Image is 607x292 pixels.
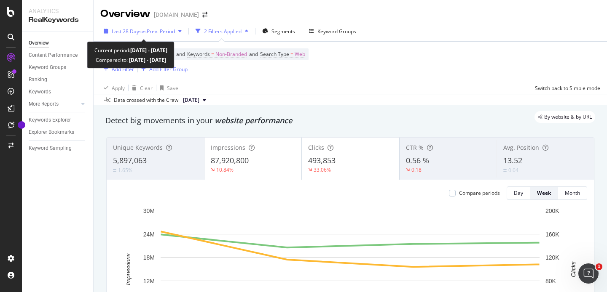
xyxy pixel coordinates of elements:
[215,48,247,60] span: Non-Branded
[29,15,86,25] div: RealKeywords
[558,186,587,200] button: Month
[29,116,87,125] a: Keywords Explorer
[156,81,178,95] button: Save
[535,85,600,92] div: Switch back to Simple mode
[249,50,258,58] span: and
[192,24,252,38] button: 2 Filters Applied
[29,63,66,72] div: Keyword Groups
[94,45,167,55] div: Current period:
[530,186,558,200] button: Week
[29,144,87,153] a: Keyword Sampling
[29,51,87,60] a: Content Performance
[306,24,360,38] button: Keyword Groups
[140,85,153,92] div: Clear
[100,81,125,95] button: Apply
[130,47,167,54] b: [DATE] - [DATE]
[204,28,242,35] div: 2 Filters Applied
[125,253,132,285] text: Impressions
[503,143,539,151] span: Avg. Position
[187,50,210,58] span: Keywords
[29,39,87,48] a: Overview
[29,63,87,72] a: Keyword Groups
[578,263,599,284] iframe: Intercom live chat
[459,189,500,196] div: Compare periods
[18,121,25,129] div: Tooltip anchor
[545,278,556,284] text: 80K
[532,81,600,95] button: Switch back to Simple mode
[142,28,175,35] span: vs Prev. Period
[112,85,125,92] div: Apply
[29,88,51,96] div: Keywords
[112,66,134,73] div: Add Filter
[508,167,518,174] div: 0.04
[211,50,214,58] span: =
[259,24,298,38] button: Segments
[211,155,249,165] span: 87,920,800
[100,7,150,21] div: Overview
[29,39,49,48] div: Overview
[596,263,602,270] span: 1
[565,189,580,196] div: Month
[167,85,178,92] div: Save
[503,169,507,172] img: Equal
[154,11,199,19] div: [DOMAIN_NAME]
[545,254,559,261] text: 120K
[149,66,188,73] div: Add Filter Group
[534,111,595,123] div: legacy label
[29,51,78,60] div: Content Performance
[295,48,305,60] span: Web
[129,81,153,95] button: Clear
[29,75,87,84] a: Ranking
[216,166,234,173] div: 10.84%
[143,231,155,238] text: 24M
[138,64,188,74] button: Add Filter Group
[308,155,336,165] span: 493,853
[29,144,72,153] div: Keyword Sampling
[143,278,155,284] text: 12M
[507,186,530,200] button: Day
[211,143,245,151] span: Impressions
[202,12,207,18] div: arrow-right-arrow-left
[406,143,424,151] span: CTR %
[260,50,289,58] span: Search Type
[183,96,199,104] span: 2025 Aug. 9th
[100,24,185,38] button: Last 28 DaysvsPrev. Period
[271,28,295,35] span: Segments
[128,56,166,64] b: [DATE] - [DATE]
[537,189,551,196] div: Week
[29,75,47,84] div: Ranking
[514,189,523,196] div: Day
[29,116,71,125] div: Keywords Explorer
[411,166,422,173] div: 0.18
[96,55,166,65] div: Compared to:
[113,155,147,165] span: 5,897,063
[29,88,87,96] a: Keywords
[143,254,155,261] text: 18M
[100,64,134,74] button: Add Filter
[545,231,559,238] text: 160K
[544,114,592,119] span: By website & by URL
[180,95,209,105] button: [DATE]
[317,28,356,35] div: Keyword Groups
[29,100,79,109] a: More Reports
[176,50,185,58] span: and
[143,207,155,214] text: 30M
[113,143,163,151] span: Unique Keywords
[118,167,132,174] div: 1.65%
[290,50,293,58] span: =
[29,128,74,137] div: Explorer Bookmarks
[503,155,522,165] span: 13.52
[113,169,116,172] img: Equal
[406,155,429,165] span: 0.56 %
[545,207,559,214] text: 200K
[308,143,324,151] span: Clicks
[314,166,331,173] div: 33.06%
[29,128,87,137] a: Explorer Bookmarks
[29,7,86,15] div: Analytics
[112,28,142,35] span: Last 28 Days
[114,96,180,104] div: Data crossed with the Crawl
[29,100,59,109] div: More Reports
[570,261,577,277] text: Clicks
